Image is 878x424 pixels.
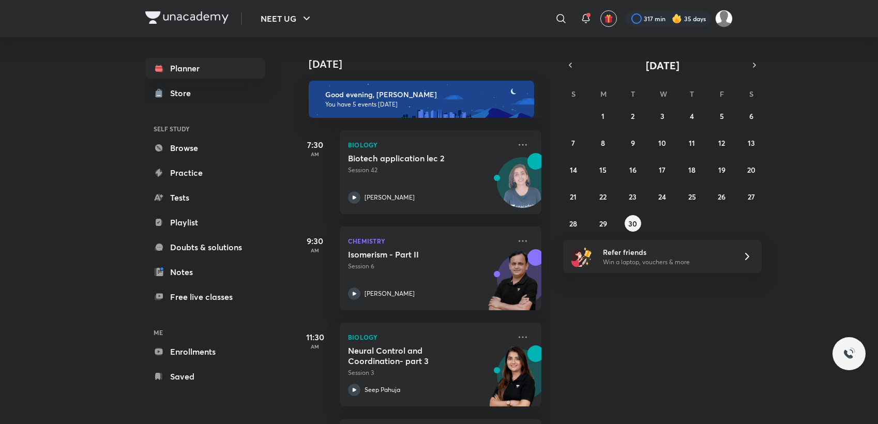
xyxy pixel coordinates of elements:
[715,10,733,27] img: Payal
[659,165,665,175] abbr: September 17, 2025
[646,58,679,72] span: [DATE]
[601,138,605,148] abbr: September 8, 2025
[600,10,617,27] button: avatar
[145,83,265,103] a: Store
[485,345,541,417] img: unacademy
[145,366,265,387] a: Saved
[743,188,760,205] button: September 27, 2025
[654,188,671,205] button: September 24, 2025
[631,89,635,99] abbr: Tuesday
[145,162,265,183] a: Practice
[599,192,607,202] abbr: September 22, 2025
[629,192,637,202] abbr: September 23, 2025
[600,89,607,99] abbr: Monday
[720,111,724,121] abbr: September 5, 2025
[145,187,265,208] a: Tests
[294,343,336,350] p: AM
[294,151,336,157] p: AM
[625,108,641,124] button: September 2, 2025
[348,153,477,163] h5: Biotech application lec 2
[749,111,753,121] abbr: September 6, 2025
[658,192,666,202] abbr: September 24, 2025
[325,90,525,99] h6: Good evening, [PERSON_NAME]
[743,108,760,124] button: September 6, 2025
[145,11,229,26] a: Company Logo
[578,58,747,72] button: [DATE]
[625,188,641,205] button: September 23, 2025
[309,81,534,118] img: evening
[690,89,694,99] abbr: Thursday
[348,165,510,175] p: Session 42
[689,138,695,148] abbr: September 11, 2025
[749,89,753,99] abbr: Saturday
[595,215,611,232] button: September 29, 2025
[145,262,265,282] a: Notes
[718,165,725,175] abbr: September 19, 2025
[294,139,336,151] h5: 7:30
[348,331,510,343] p: Biology
[714,134,730,151] button: September 12, 2025
[843,347,855,360] img: ttu
[654,134,671,151] button: September 10, 2025
[570,165,577,175] abbr: September 14, 2025
[571,246,592,267] img: referral
[565,161,582,178] button: September 14, 2025
[348,139,510,151] p: Biology
[570,192,577,202] abbr: September 21, 2025
[145,286,265,307] a: Free live classes
[145,237,265,258] a: Doubts & solutions
[170,87,197,99] div: Store
[631,111,634,121] abbr: September 2, 2025
[485,249,541,321] img: unacademy
[595,188,611,205] button: September 22, 2025
[497,163,547,213] img: Avatar
[654,108,671,124] button: September 3, 2025
[629,165,637,175] abbr: September 16, 2025
[603,258,730,267] p: Win a laptop, vouchers & more
[658,138,666,148] abbr: September 10, 2025
[145,11,229,24] img: Company Logo
[254,8,319,29] button: NEET UG
[660,111,664,121] abbr: September 3, 2025
[145,120,265,138] h6: SELF STUDY
[718,192,725,202] abbr: September 26, 2025
[294,247,336,253] p: AM
[688,192,696,202] abbr: September 25, 2025
[325,100,525,109] p: You have 5 events [DATE]
[714,188,730,205] button: September 26, 2025
[672,13,682,24] img: streak
[145,324,265,341] h6: ME
[714,108,730,124] button: September 5, 2025
[294,235,336,247] h5: 9:30
[625,161,641,178] button: September 16, 2025
[145,341,265,362] a: Enrollments
[571,138,575,148] abbr: September 7, 2025
[348,368,510,377] p: Session 3
[595,161,611,178] button: September 15, 2025
[601,111,604,121] abbr: September 1, 2025
[571,89,576,99] abbr: Sunday
[348,235,510,247] p: Chemistry
[684,134,700,151] button: September 11, 2025
[684,161,700,178] button: September 18, 2025
[145,138,265,158] a: Browse
[145,212,265,233] a: Playlist
[595,108,611,124] button: September 1, 2025
[684,108,700,124] button: September 4, 2025
[348,249,477,260] h5: Isomerism - Part II
[604,14,613,23] img: avatar
[365,289,415,298] p: [PERSON_NAME]
[599,165,607,175] abbr: September 15, 2025
[365,385,400,395] p: Seep Pahuja
[599,219,607,229] abbr: September 29, 2025
[748,192,755,202] abbr: September 27, 2025
[569,219,577,229] abbr: September 28, 2025
[743,134,760,151] button: September 13, 2025
[565,134,582,151] button: September 7, 2025
[720,89,724,99] abbr: Friday
[748,138,755,148] abbr: September 13, 2025
[654,161,671,178] button: September 17, 2025
[688,165,695,175] abbr: September 18, 2025
[714,161,730,178] button: September 19, 2025
[625,215,641,232] button: September 30, 2025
